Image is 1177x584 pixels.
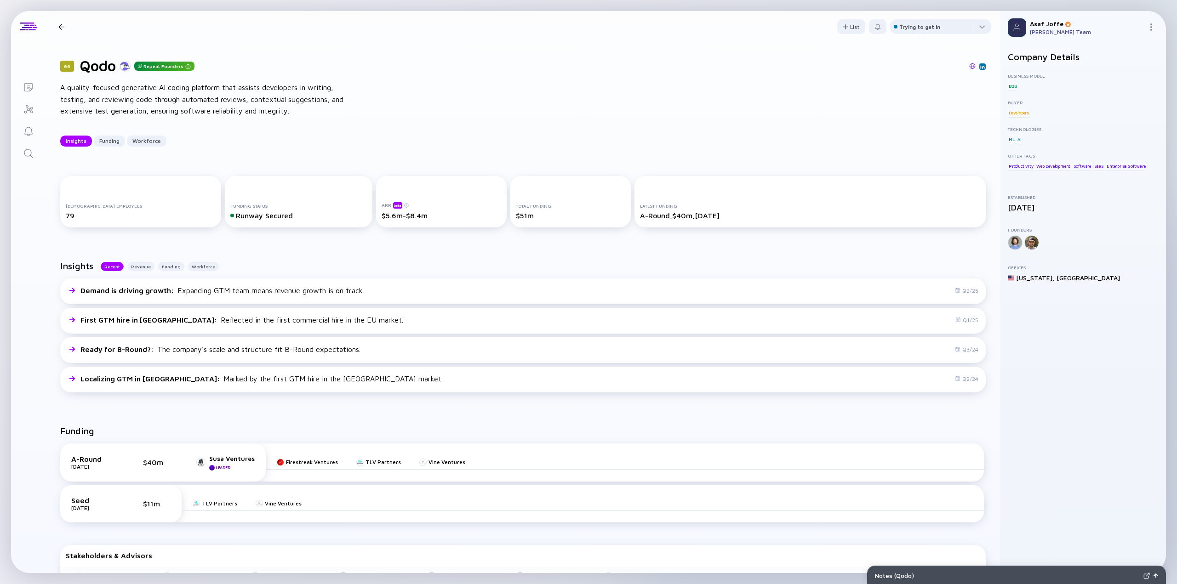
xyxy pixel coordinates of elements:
[127,136,166,147] button: Workforce
[1008,135,1016,144] div: ML
[66,211,216,220] div: 79
[80,345,155,353] span: Ready for B-Round? :
[101,262,124,271] button: Recent
[1008,51,1159,62] h2: Company Details
[143,458,171,466] div: $40m
[80,286,176,295] span: Demand is driving growth :
[1008,18,1026,37] img: Profile Picture
[393,202,402,209] div: beta
[1106,161,1146,170] div: Enterprise Software
[1016,274,1055,282] div: [US_STATE] ,
[196,454,255,471] a: Susa VenturesLeader
[955,287,978,294] div: Q2/25
[1030,28,1144,35] div: [PERSON_NAME] Team
[419,459,465,465] a: Vine Ventures
[80,374,443,383] div: Marked by the first GTM hire in the [GEOGRAPHIC_DATA] market.
[71,463,117,470] div: [DATE]
[230,203,366,209] div: Funding Status
[80,345,360,353] div: The company’s scale and structure fit B-Round expectations.
[66,203,216,209] div: [DEMOGRAPHIC_DATA] Employees
[640,211,980,220] div: A-Round, $40m, [DATE]
[277,459,338,465] a: Firestreak Ventures
[202,500,237,507] div: TLV Partners
[60,82,354,117] div: A quality-focused generative AI coding platform that assists developers in writing, testing, and ...
[1008,153,1159,159] div: Other Tags
[143,499,171,508] div: $11m
[1073,161,1092,170] div: Software
[1143,573,1150,579] img: Expand Notes
[60,134,92,148] div: Insights
[516,203,625,209] div: Total Funding
[265,500,302,507] div: Vine Ventures
[1008,275,1014,281] img: United States Flag
[11,142,46,164] a: Search
[1008,194,1159,200] div: Established
[216,465,230,470] div: Leader
[193,500,237,507] a: TLV Partners
[230,211,366,220] div: Runway Secured
[127,262,154,271] button: Revenue
[1057,274,1120,282] div: [GEOGRAPHIC_DATA]
[1154,573,1158,578] img: Open Notes
[60,136,92,147] button: Insights
[899,23,940,30] div: Trying to get in
[71,455,117,463] div: A-Round
[980,64,985,69] img: Qodo Linkedin Page
[1030,20,1144,28] div: Asaf Joffe
[366,459,401,465] div: TLV Partners
[256,500,302,507] a: Vine Ventures
[382,202,501,209] div: ARR
[80,316,219,324] span: First GTM hire in [GEOGRAPHIC_DATA] :
[1008,161,1034,170] div: Productivity
[1008,203,1159,212] div: [DATE]
[516,211,625,220] div: $51m
[1017,135,1023,144] div: AI
[955,375,978,382] div: Q2/24
[1148,23,1155,31] img: Menu
[837,20,865,34] div: List
[71,496,117,505] div: Seed
[1008,100,1159,105] div: Buyer
[158,262,184,271] button: Funding
[209,454,255,462] div: Susa Ventures
[429,459,465,465] div: Vine Ventures
[1008,265,1159,270] div: Offices
[969,63,976,69] img: Qodo Website
[955,317,978,323] div: Q1/25
[60,61,74,72] div: 66
[1008,81,1017,91] div: B2B
[188,262,219,271] button: Workforce
[382,211,501,220] div: $5.6m-$8.4m
[1008,73,1159,79] div: Business Model
[1035,161,1071,170] div: Web Development
[286,459,338,465] div: Firestreak Ventures
[80,374,222,383] span: Localizing GTM in [GEOGRAPHIC_DATA] :
[1008,126,1159,132] div: Technologies
[80,286,364,295] div: Expanding GTM team means revenue growth is on track.
[875,572,1140,579] div: Notes ( Qodo )
[66,551,980,560] div: Stakeholders & Advisors
[71,505,117,511] div: [DATE]
[1093,161,1105,170] div: SaaS
[1008,227,1159,232] div: Founders
[127,134,166,148] div: Workforce
[11,97,46,119] a: Investor Map
[80,57,116,74] h1: Qodo
[134,62,194,71] div: Repeat Founders
[640,203,980,209] div: Latest Funding
[94,136,125,147] button: Funding
[94,134,125,148] div: Funding
[11,75,46,97] a: Lists
[356,459,401,465] a: TLV Partners
[60,261,93,271] h2: Insights
[1008,108,1030,117] div: Developers
[955,346,978,353] div: Q3/24
[80,316,403,324] div: Reflected in the first commercial hire in the EU market.
[60,425,94,436] h2: Funding
[11,119,46,142] a: Reminders
[837,19,865,34] button: List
